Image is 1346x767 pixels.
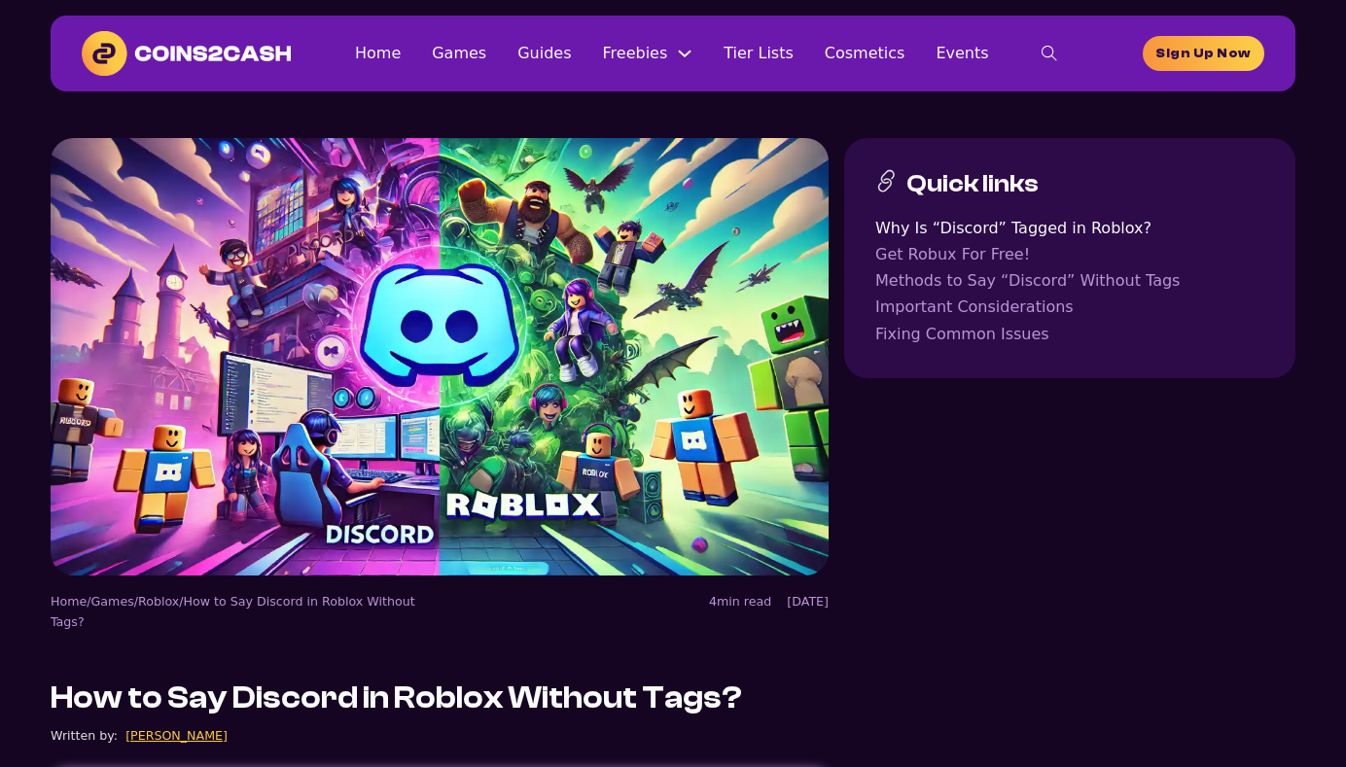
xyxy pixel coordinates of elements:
a: Games [432,40,486,66]
span: / [134,594,138,609]
a: homepage [1143,36,1264,71]
a: Cosmetics [825,40,905,66]
a: Games [91,594,134,609]
a: Events [936,40,988,66]
a: Roblox [138,594,179,609]
a: Tier Lists [724,40,794,66]
a: Fixing Common Issues [875,321,1264,347]
span: How to Say Discord in Roblox Without Tags? [51,594,415,629]
a: Freebies [603,40,668,66]
a: Home [51,594,87,609]
h3: Quick links [906,169,1039,199]
a: Why Is “Discord” Tagged in Roblox? [875,215,1264,241]
nav: Table of contents [875,215,1264,347]
nav: breadcrumbs [51,591,432,633]
span: / [179,594,183,609]
button: toggle search [1020,34,1079,73]
a: [PERSON_NAME] [125,725,228,746]
a: Home [355,40,401,66]
div: Written by: [51,725,118,746]
a: Guides [517,40,571,66]
button: Freebies Sub menu [677,46,692,61]
a: Important Considerations [875,294,1264,320]
span: / [87,594,90,609]
div: 4min read [709,591,771,611]
img: Discord and Roblox [51,138,829,575]
a: Methods to Say “Discord” Without Tags [875,267,1264,294]
img: Coins2Cash Logo [82,31,291,76]
h1: How to Say Discord in Roblox Without Tags? [51,680,742,717]
a: Get Robux For Free! [875,241,1264,267]
div: [DATE] [787,591,829,611]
